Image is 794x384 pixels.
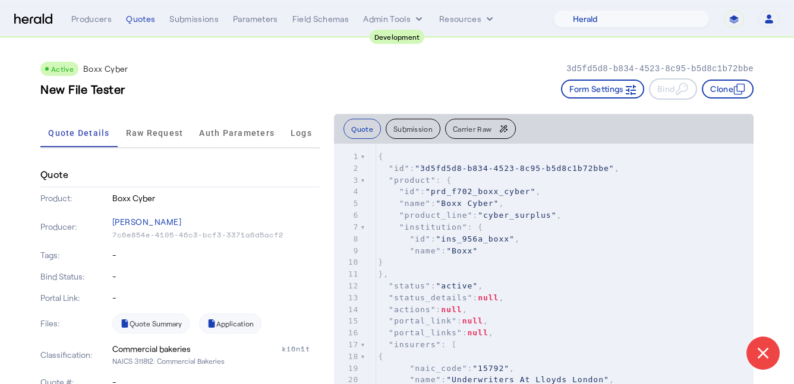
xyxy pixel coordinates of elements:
[446,375,609,384] span: "Underwriters At Lloyds London"
[370,30,425,44] div: Development
[409,234,430,243] span: "id"
[169,13,219,25] div: Submissions
[378,223,483,231] span: : {
[334,210,360,221] div: 6
[233,13,278,25] div: Parameters
[40,318,110,329] p: Files:
[399,187,420,196] span: "id"
[409,246,441,255] span: "name"
[334,315,360,327] div: 15
[40,349,110,361] p: Classification:
[40,292,110,304] p: Portal Link:
[199,129,275,137] span: Auth Parameters
[445,119,516,139] button: Carrier Raw
[378,246,478,255] span: :
[363,13,425,25] button: internal dropdown menu
[71,13,112,25] div: Producers
[378,305,467,314] span: : ,
[426,187,535,196] span: "prd_f702_boxx_cyber"
[378,281,483,290] span: : ,
[334,339,360,351] div: 17
[40,271,110,283] p: Bind Status:
[334,280,360,292] div: 12
[378,352,383,361] span: {
[334,327,360,339] div: 16
[462,316,483,325] span: null
[389,176,436,185] span: "product"
[378,258,383,266] span: }
[389,340,441,349] span: "insurers"
[378,364,515,373] span: : ,
[389,305,436,314] span: "actions"
[14,14,52,25] img: Herald Logo
[334,304,360,316] div: 14
[199,313,261,334] a: Application
[378,187,541,196] span: : ,
[334,292,360,304] div: 13
[112,292,320,304] p: -
[478,293,499,302] span: null
[40,167,68,182] h4: Quote
[386,119,440,139] button: Submission
[378,176,452,185] span: : {
[334,268,360,280] div: 11
[282,343,320,355] div: ki6n1t
[112,214,320,230] p: [PERSON_NAME]
[472,364,509,373] span: "15792"
[126,129,184,137] span: Raw Request
[40,81,125,97] h3: New File Tester
[334,186,360,198] div: 4
[292,13,349,25] div: Field Schemas
[453,125,491,132] span: Carrier Raw
[51,65,74,73] span: Active
[334,363,360,375] div: 19
[566,63,754,75] p: 3d5fd5d8-b834-4523-8c95-b5d8c1b72bbe
[436,199,499,208] span: "Boxx Cyber"
[409,375,441,384] span: "name"
[415,164,614,173] span: "3d5fd5d8-b834-4523-8c95-b5d8c1b72bbe"
[112,192,320,204] p: Boxx Cyber
[389,164,409,173] span: "id"
[378,211,562,220] span: : ,
[446,246,478,255] span: "Boxx"
[389,328,462,337] span: "portal_links"
[334,245,360,257] div: 9
[378,164,619,173] span: : ,
[83,63,128,75] p: Boxx Cyber
[334,174,360,186] div: 3
[378,269,389,278] span: },
[48,129,109,137] span: Quote Details
[441,305,462,314] span: null
[649,78,697,100] button: Bind
[478,211,556,220] span: "cyber_surplus"
[334,256,360,268] div: 10
[334,233,360,245] div: 8
[334,163,360,174] div: 2
[389,316,457,325] span: "portal_link"
[334,351,360,363] div: 18
[112,343,191,355] div: Commercial bakeries
[561,80,644,99] button: Form Settings
[436,234,515,243] span: "ins_956a_boxx"
[399,223,468,231] span: "institution"
[112,249,320,261] p: -
[702,80,754,99] button: Clone
[344,119,381,139] button: Quote
[334,198,360,210] div: 5
[378,199,504,208] span: : ,
[126,13,155,25] div: Quotes
[112,230,320,240] p: 7c6e854e-4105-46c3-bcf3-3371a6d5acf2
[378,328,493,337] span: : ,
[467,328,488,337] span: null
[378,375,614,384] span: : ,
[112,313,190,334] a: Quote Summary
[389,281,431,290] span: "status"
[439,13,496,25] button: Resources dropdown menu
[409,364,467,373] span: "naic_code"
[40,249,110,261] p: Tags:
[399,211,473,220] span: "product_line"
[378,152,383,161] span: {
[334,221,360,233] div: 7
[112,271,320,283] p: -
[40,192,110,204] p: Product:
